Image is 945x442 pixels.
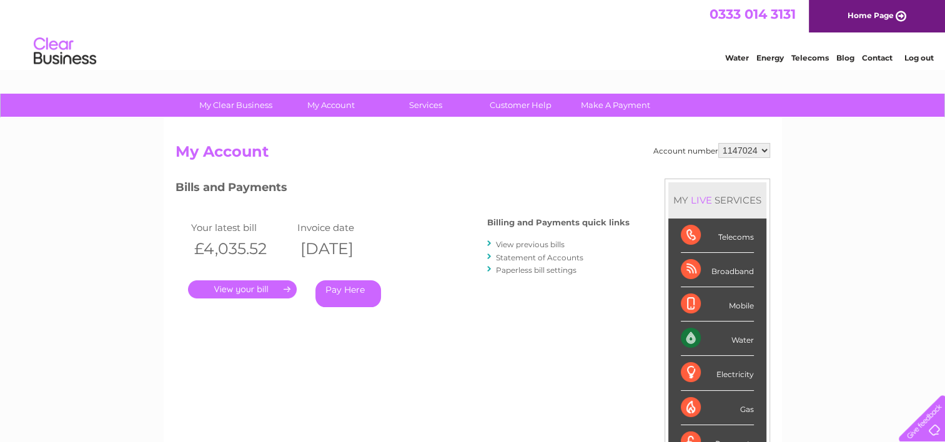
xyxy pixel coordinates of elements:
[487,218,630,227] h4: Billing and Payments quick links
[681,253,754,287] div: Broadband
[710,6,796,22] a: 0333 014 3131
[862,53,893,62] a: Contact
[904,53,933,62] a: Log out
[681,391,754,425] div: Gas
[836,53,854,62] a: Blog
[176,179,630,200] h3: Bills and Payments
[496,240,565,249] a: View previous bills
[294,219,400,236] td: Invoice date
[315,280,381,307] a: Pay Here
[178,7,768,61] div: Clear Business is a trading name of Verastar Limited (registered in [GEOGRAPHIC_DATA] No. 3667643...
[294,236,400,262] th: [DATE]
[668,182,766,218] div: MY SERVICES
[33,32,97,71] img: logo.png
[681,287,754,322] div: Mobile
[374,94,477,117] a: Services
[184,94,287,117] a: My Clear Business
[176,143,770,167] h2: My Account
[756,53,784,62] a: Energy
[564,94,667,117] a: Make A Payment
[681,322,754,356] div: Water
[188,219,294,236] td: Your latest bill
[681,219,754,253] div: Telecoms
[688,194,715,206] div: LIVE
[188,280,297,298] a: .
[681,356,754,390] div: Electricity
[469,94,572,117] a: Customer Help
[188,236,294,262] th: £4,035.52
[725,53,749,62] a: Water
[496,253,583,262] a: Statement of Accounts
[791,53,829,62] a: Telecoms
[653,143,770,158] div: Account number
[496,265,576,275] a: Paperless bill settings
[279,94,382,117] a: My Account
